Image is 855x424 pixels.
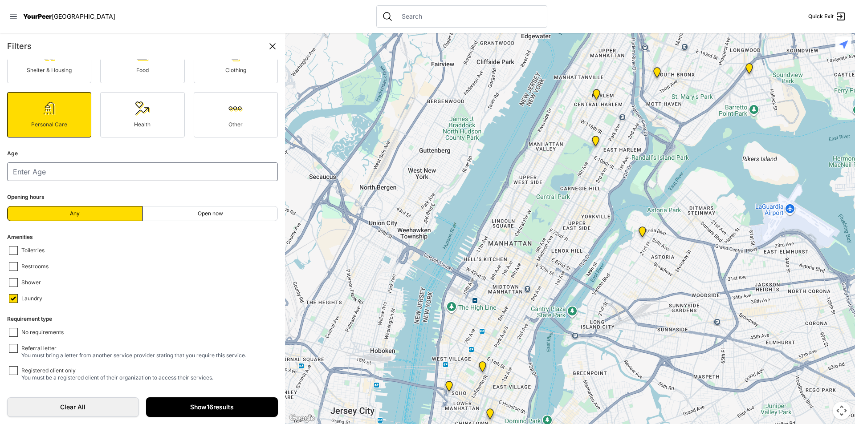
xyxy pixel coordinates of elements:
div: Uptown/Harlem DYCD Youth Drop-in Center [591,89,602,103]
a: Shelter & Housing [7,38,91,83]
span: Toiletries [21,247,45,255]
span: Food [136,67,149,73]
span: Requirement type [7,315,52,322]
span: Laundry [21,295,42,303]
a: YourPeer[GEOGRAPHIC_DATA] [23,14,115,19]
input: Shower [9,278,18,287]
a: Food [100,38,184,83]
span: YourPeer [23,12,52,20]
span: You must bring a letter from another service provider stating that you require this service. [21,352,246,359]
input: Enter Age [7,162,278,181]
a: Show16results [146,397,278,417]
span: Amenities [7,234,33,240]
span: Registered client only [21,367,76,374]
span: Open now [198,210,223,217]
span: Filters [7,41,32,51]
div: Lower East Side Youth Drop-in Center. Yellow doors with grey buzzer on the right [484,408,496,423]
a: Clothing [194,38,278,83]
span: Clothing [225,67,246,73]
div: Harvey Milk High School [477,361,488,376]
a: Personal Care [7,92,91,137]
a: Quick Exit [808,11,846,22]
span: Restrooms [21,263,49,271]
input: Laundry [9,294,18,303]
span: Age [7,150,18,157]
button: Map camera controls [833,402,851,420]
span: Any [70,210,80,217]
span: You must be a registered client of their organization to access their services. [21,374,213,381]
input: Registered client onlyYou must be a registered client of their organization to access their servi... [9,366,18,375]
div: Main Location, SoHo, DYCD Youth Drop-in Center [444,381,455,395]
span: Shower [21,279,41,287]
a: Other [194,92,278,137]
span: Quick Exit [808,13,834,20]
div: Harm Reduction Center [651,67,663,81]
span: No requirements [21,329,64,337]
span: Personal Care [31,121,67,128]
div: Manhattan [590,136,601,150]
span: Health [134,121,151,128]
span: Referral letter [21,345,57,351]
span: Other [228,121,243,128]
input: Restrooms [9,262,18,271]
a: Health [100,92,184,137]
span: Shelter & Housing [27,67,72,73]
span: Clear All [16,403,130,412]
div: Living Room 24-Hour Drop-In Center [744,63,755,77]
input: Toiletries [9,246,18,255]
input: Referral letterYou must bring a letter from another service provider stating that you require thi... [9,344,18,353]
input: No requirements [9,328,18,337]
span: Opening hours [7,194,45,200]
a: Open this area in Google Maps (opens a new window) [287,412,317,424]
span: [GEOGRAPHIC_DATA] [52,12,115,20]
img: Google [287,412,317,424]
input: Search [396,12,541,21]
a: Clear All [7,397,139,417]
